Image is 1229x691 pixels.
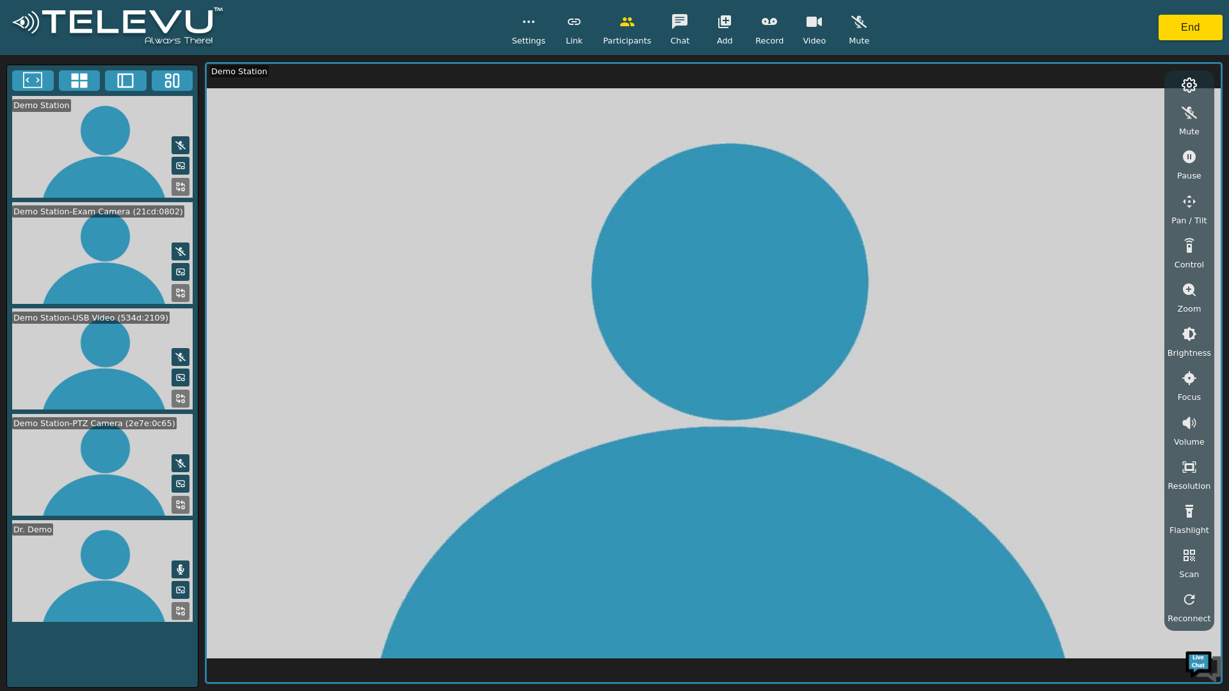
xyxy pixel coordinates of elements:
[1169,524,1209,536] span: Flashlight
[1175,258,1204,271] span: Control
[1168,480,1210,492] span: Resolution
[1184,646,1223,685] img: Chat Widget
[1168,347,1211,359] span: Brightness
[59,70,100,91] button: 4x4
[603,35,651,47] span: Participants
[172,178,189,196] button: Replace Feed
[172,454,189,472] button: Mute
[12,99,71,111] div: Demo Station
[172,136,189,154] button: Mute
[1177,303,1201,315] span: Zoom
[6,4,229,52] img: logoWhite.png
[755,35,783,47] span: Record
[172,390,189,408] button: Replace Feed
[172,496,189,514] button: Replace Feed
[512,35,546,47] span: Settings
[105,70,147,91] button: Two Window Medium
[172,581,189,599] button: Picture in Picture
[12,523,53,536] div: Dr. Demo
[172,242,189,260] button: Mute
[12,70,54,91] button: Fullscreen
[172,369,189,386] button: Picture in Picture
[152,70,193,91] button: Three Window Medium
[172,157,189,175] button: Picture in Picture
[1179,568,1199,580] span: Scan
[1179,125,1200,138] span: Mute
[172,348,189,366] button: Mute
[172,263,189,281] button: Picture in Picture
[803,35,826,47] span: Video
[1178,391,1201,403] span: Focus
[1174,436,1205,448] span: Volume
[172,284,189,302] button: Replace Feed
[172,602,189,620] button: Replace Feed
[849,35,869,47] span: Mute
[1168,612,1210,624] span: Reconnect
[1171,214,1207,226] span: Pan / Tilt
[210,65,269,77] div: Demo Station
[670,35,689,47] span: Chat
[12,312,170,324] div: Demo Station-USB Video (534d:2109)
[172,560,189,578] button: Mute
[172,475,189,493] button: Picture in Picture
[566,35,582,47] span: Link
[12,417,177,429] div: Demo Station-PTZ Camera (2e7e:0c65)
[717,35,733,47] span: Add
[12,205,184,218] div: Demo Station-Exam Camera (21cd:0802)
[1159,15,1223,40] button: End
[1177,170,1201,182] span: Pause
